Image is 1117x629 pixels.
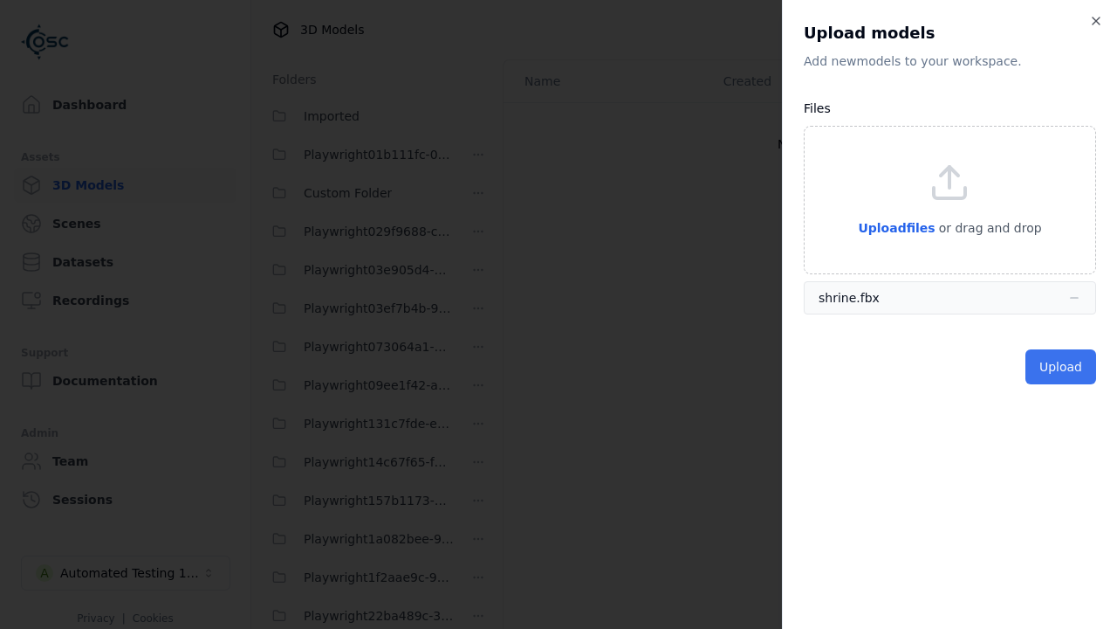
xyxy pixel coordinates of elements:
[1025,349,1096,384] button: Upload
[819,289,880,307] div: shrine.fbx
[804,101,831,115] label: Files
[858,221,935,235] span: Upload files
[804,21,1096,45] h2: Upload models
[804,52,1096,70] p: Add new model s to your workspace.
[935,218,1042,238] p: or drag and drop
